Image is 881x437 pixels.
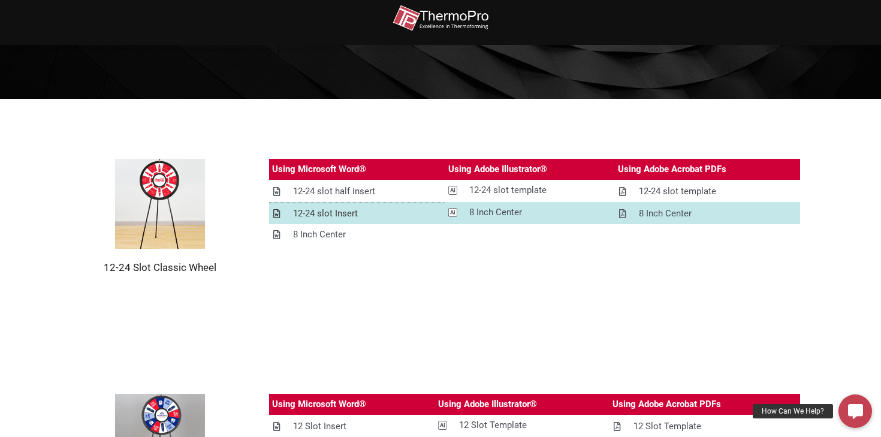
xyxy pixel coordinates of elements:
[613,397,721,412] div: Using Adobe Acrobat PDFs
[293,227,346,242] div: 8 Inch Center
[81,261,239,274] h2: 12-24 Slot Classic Wheel
[469,205,522,220] div: 8 Inch Center
[633,419,701,434] div: 12 Slot Template
[438,397,537,412] div: Using Adobe Illustrator®
[269,416,435,437] a: 12 Slot Insert
[610,416,799,437] a: 12 Slot Template
[435,415,610,436] a: 12 Slot Template
[448,162,547,177] div: Using Adobe Illustrator®
[615,203,800,224] a: 8 Inch Center
[269,181,445,202] a: 12-24 slot half insert
[293,184,375,199] div: 12-24 slot half insert
[269,224,445,245] a: 8 Inch Center
[272,397,366,412] div: Using Microsoft Word®
[753,404,833,418] div: How Can We Help?
[459,418,527,433] div: 12 Slot Template
[618,162,726,177] div: Using Adobe Acrobat PDFs
[639,184,716,199] div: 12-24 slot template
[293,206,358,221] div: 12-24 slot Insert
[445,202,615,223] a: 8 Inch Center
[293,419,346,434] div: 12 Slot Insert
[445,180,615,201] a: 12-24 slot template
[838,394,872,428] a: How Can We Help?
[272,162,366,177] div: Using Microsoft Word®
[469,183,547,198] div: 12-24 slot template
[639,206,692,221] div: 8 Inch Center
[393,5,488,32] img: thermopro-logo-non-iso
[615,181,800,202] a: 12-24 slot template
[269,203,445,224] a: 12-24 slot Insert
